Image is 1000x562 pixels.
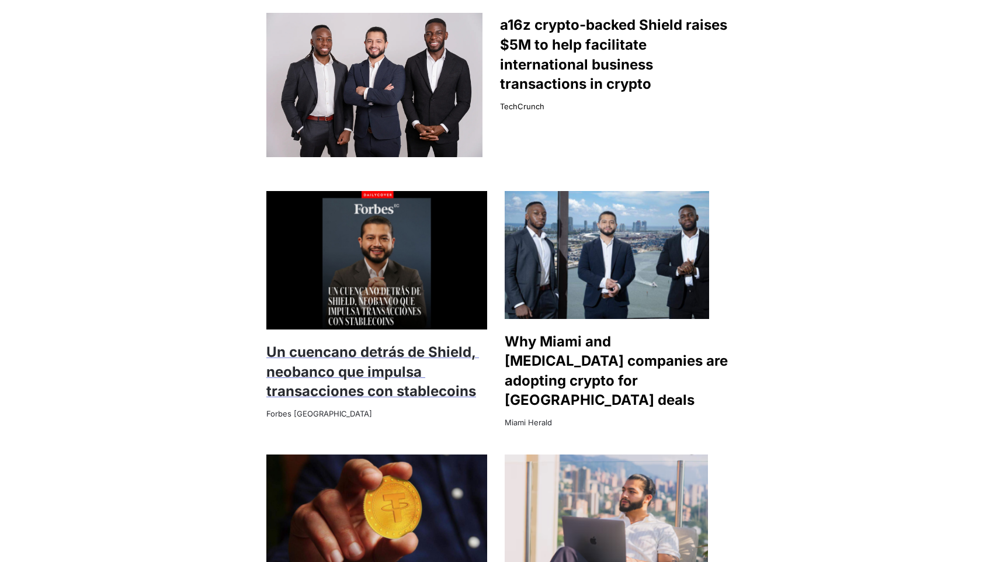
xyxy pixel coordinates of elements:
span: Miami Herald [505,418,552,427]
strong: Why Miami and [MEDICAL_DATA] companies are adopting crypto for [GEOGRAPHIC_DATA] deals [505,333,731,409]
a: Why Miami and [MEDICAL_DATA] companies are adopting crypto for [GEOGRAPHIC_DATA] deals [505,337,731,408]
span: Forbes [GEOGRAPHIC_DATA] [266,409,372,418]
strong: Un cuencano detrás de Shield, neobanco que impulsa transacciones con stablecoins [266,344,479,400]
strong: a16z crypto-backed Shield raises $5M to help facilitate international business transactions in cr... [500,16,731,92]
a: Un cuencano detrás de Shield, neobanco que impulsa transacciones con stablecoins [266,348,479,398]
a: TechCrunch [500,100,544,112]
span: TechCrunch [500,102,544,111]
a: a16z crypto-backed Shield raises $5M to help facilitate international business transactions in cr... [500,20,731,91]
